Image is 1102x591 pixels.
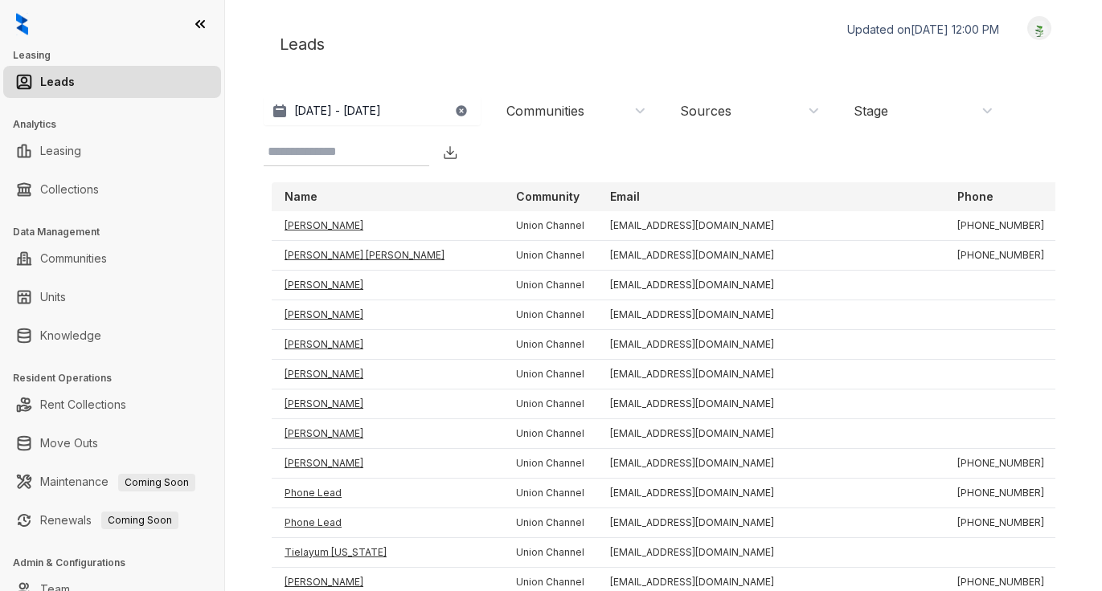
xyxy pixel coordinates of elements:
[597,419,944,449] td: [EMAIL_ADDRESS][DOMAIN_NAME]
[847,22,999,38] p: Updated on [DATE] 12:00 PM
[3,466,221,498] li: Maintenance
[503,419,597,449] td: Union Channel
[272,449,503,479] td: [PERSON_NAME]
[3,320,221,352] li: Knowledge
[3,427,221,459] li: Move Outs
[40,504,178,536] a: RenewalsComing Soon
[3,243,221,275] li: Communities
[957,189,993,205] p: Phone
[40,173,99,206] a: Collections
[503,449,597,479] td: Union Channel
[40,427,98,459] a: Move Outs
[16,13,28,35] img: logo
[3,66,221,98] li: Leads
[13,556,224,570] h3: Admin & Configurations
[264,96,481,125] button: [DATE] - [DATE]
[3,389,221,421] li: Rent Collections
[3,173,221,206] li: Collections
[272,538,503,568] td: Tielayum [US_STATE]
[3,281,221,313] li: Units
[944,479,1057,508] td: [PHONE_NUMBER]
[503,271,597,300] td: Union Channel
[272,360,503,389] td: [PERSON_NAME]
[442,145,458,161] img: Download
[503,538,597,568] td: Union Channel
[272,508,503,538] td: Phone Lead
[503,479,597,508] td: Union Channel
[3,135,221,167] li: Leasing
[610,189,640,205] p: Email
[272,211,503,241] td: [PERSON_NAME]
[101,512,178,529] span: Coming Soon
[597,389,944,419] td: [EMAIL_ADDRESS][DOMAIN_NAME]
[294,103,381,119] p: [DATE] - [DATE]
[597,479,944,508] td: [EMAIL_ADDRESS][DOMAIN_NAME]
[13,117,224,132] h3: Analytics
[40,66,75,98] a: Leads
[944,449,1057,479] td: [PHONE_NUMBER]
[854,102,888,120] div: Stage
[516,189,580,205] p: Community
[597,360,944,389] td: [EMAIL_ADDRESS][DOMAIN_NAME]
[597,330,944,360] td: [EMAIL_ADDRESS][DOMAIN_NAME]
[503,508,597,538] td: Union Channel
[118,474,195,491] span: Coming Soon
[597,538,944,568] td: [EMAIL_ADDRESS][DOMAIN_NAME]
[272,271,503,300] td: [PERSON_NAME]
[40,281,66,313] a: Units
[272,419,503,449] td: [PERSON_NAME]
[503,360,597,389] td: Union Channel
[412,145,425,159] img: SearchIcon
[503,389,597,419] td: Union Channel
[597,300,944,330] td: [EMAIL_ADDRESS][DOMAIN_NAME]
[597,508,944,538] td: [EMAIL_ADDRESS][DOMAIN_NAME]
[597,449,944,479] td: [EMAIL_ADDRESS][DOMAIN_NAME]
[944,241,1057,271] td: [PHONE_NUMBER]
[3,504,221,536] li: Renewals
[272,389,503,419] td: [PERSON_NAME]
[503,300,597,330] td: Union Channel
[944,508,1057,538] td: [PHONE_NUMBER]
[13,371,224,385] h3: Resident Operations
[597,211,944,241] td: [EMAIL_ADDRESS][DOMAIN_NAME]
[272,479,503,508] td: Phone Lead
[285,189,317,205] p: Name
[40,389,126,421] a: Rent Collections
[272,330,503,360] td: [PERSON_NAME]
[503,211,597,241] td: Union Channel
[40,243,107,275] a: Communities
[597,271,944,300] td: [EMAIL_ADDRESS][DOMAIN_NAME]
[13,48,224,63] h3: Leasing
[597,241,944,271] td: [EMAIL_ADDRESS][DOMAIN_NAME]
[503,330,597,360] td: Union Channel
[13,225,224,239] h3: Data Management
[503,241,597,271] td: Union Channel
[944,211,1057,241] td: [PHONE_NUMBER]
[506,102,584,120] div: Communities
[680,102,731,120] div: Sources
[40,135,81,167] a: Leasing
[264,16,1063,72] div: Leads
[40,320,101,352] a: Knowledge
[1028,20,1051,37] img: UserAvatar
[272,241,503,271] td: [PERSON_NAME] [PERSON_NAME]
[272,300,503,330] td: [PERSON_NAME]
